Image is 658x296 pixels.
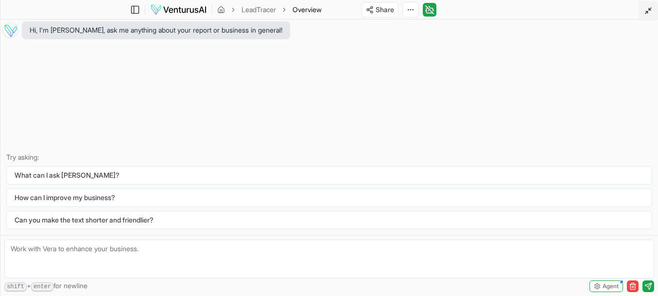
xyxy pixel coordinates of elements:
kbd: enter [31,282,53,292]
kbd: shift [4,282,27,292]
span: Overview [293,5,322,15]
span: Share [376,5,394,15]
a: LeadTracer [242,5,276,15]
span: + for newline [4,281,87,292]
img: Vera [2,22,18,38]
nav: breadcrumb [217,5,322,15]
span: Agent [603,282,619,290]
span: Hi, I'm [PERSON_NAME], ask me anything about your report or business in general! [30,25,282,35]
button: Can you make the text shorter and friendlier? [6,211,652,229]
button: Agent [589,280,623,292]
button: What can I ask [PERSON_NAME]? [6,166,652,185]
p: Try asking: [6,152,652,162]
img: logo [150,4,207,16]
button: How can I improve my business? [6,188,652,207]
button: Share [362,2,398,18]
